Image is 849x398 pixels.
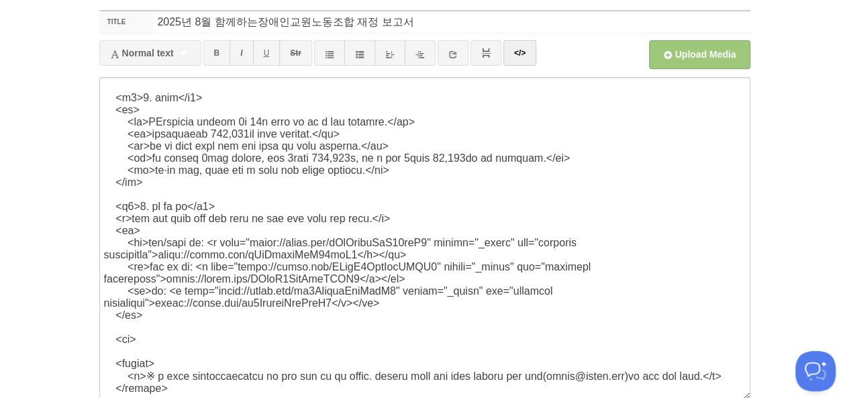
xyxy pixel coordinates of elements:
a: </> [503,40,536,66]
a: I [230,40,253,66]
span: Normal text [110,48,174,58]
a: Str [279,40,312,66]
del: Str [290,48,301,58]
img: pagebreak-icon.png [481,48,491,58]
a: U [253,40,281,66]
a: B [203,40,231,66]
label: Title [99,11,154,33]
iframe: Help Scout Beacon - Open [795,351,836,391]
